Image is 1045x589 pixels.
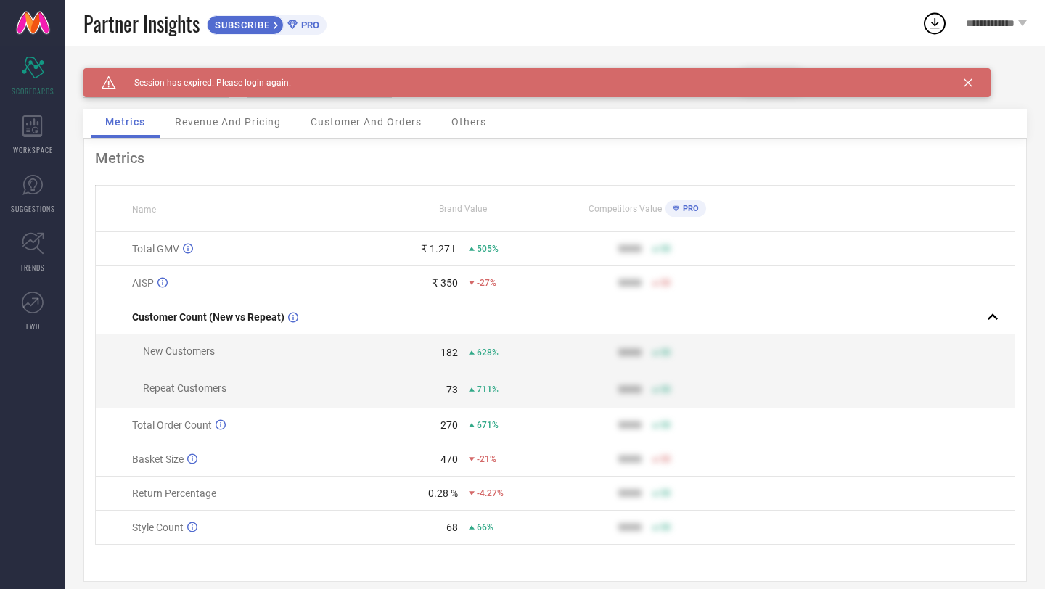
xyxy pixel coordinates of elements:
div: 182 [440,347,458,358]
span: 50 [660,347,671,358]
span: Return Percentage [132,487,216,499]
div: 9999 [618,347,642,358]
span: Repeat Customers [143,382,226,394]
div: Metrics [95,149,1015,167]
div: 9999 [618,277,642,289]
span: WORKSPACE [13,144,53,155]
span: PRO [679,204,699,213]
span: TRENDS [20,262,45,273]
div: ₹ 350 [432,277,458,289]
span: 671% [477,420,499,430]
span: Basket Size [132,453,184,465]
span: PRO [298,20,319,30]
a: SUBSCRIBEPRO [207,12,327,35]
span: -21% [477,454,496,464]
span: Style Count [132,522,184,533]
span: -4.27% [477,488,504,498]
div: 270 [440,419,458,431]
span: Name [132,205,156,215]
span: Others [451,116,486,128]
span: 628% [477,347,499,358]
div: Open download list [922,10,948,36]
span: Competitors Value [589,204,662,214]
span: Brand Value [439,204,487,214]
span: 50 [660,454,671,464]
span: New Customers [143,345,215,357]
span: Metrics [105,116,145,128]
span: 505% [477,244,499,254]
span: -27% [477,278,496,288]
span: SUGGESTIONS [11,203,55,214]
div: 68 [446,522,458,533]
span: 66% [477,522,493,532]
span: Session has expired. Please login again. [116,78,291,88]
span: 711% [477,384,499,395]
span: 50 [660,420,671,430]
span: Customer And Orders [311,116,422,128]
div: 470 [440,453,458,465]
div: 9999 [618,522,642,533]
span: SCORECARDS [12,86,54,96]
span: 50 [660,488,671,498]
span: AISP [132,277,154,289]
div: 9999 [618,419,642,431]
div: 9999 [618,487,642,499]
span: SUBSCRIBE [208,20,274,30]
div: 9999 [618,453,642,465]
span: Revenue And Pricing [175,116,281,128]
span: Total GMV [132,243,179,255]
div: 9999 [618,384,642,395]
div: 73 [446,384,458,395]
div: Brand [83,68,229,78]
span: Customer Count (New vs Repeat) [132,311,284,323]
div: ₹ 1.27 L [421,243,458,255]
span: Total Order Count [132,419,212,431]
span: 50 [660,384,671,395]
div: 9999 [618,243,642,255]
div: 0.28 % [428,487,458,499]
span: 50 [660,244,671,254]
span: FWD [26,321,40,331]
span: 50 [660,278,671,288]
span: 50 [660,522,671,532]
span: Partner Insights [83,9,200,38]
